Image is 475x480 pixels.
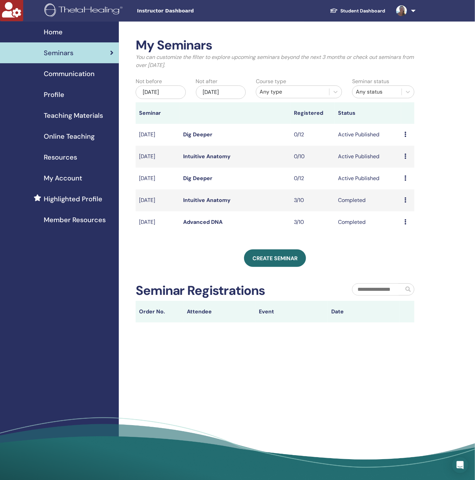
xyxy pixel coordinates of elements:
[291,190,335,211] td: 3/10
[183,197,231,204] a: Intuitive Anatomy
[244,249,306,267] a: Create seminar
[184,301,256,322] th: Attendee
[136,146,180,168] td: [DATE]
[136,168,180,190] td: [DATE]
[291,146,335,168] td: 0/10
[136,53,414,69] p: You can customize the filter to explore upcoming seminars beyond the next 3 months or check out s...
[291,124,335,146] td: 0/12
[136,38,414,53] h2: My Seminars
[330,8,338,13] img: graduation-cap-white.svg
[183,131,212,138] a: Dig Deeper
[44,215,106,225] span: Member Resources
[335,190,401,211] td: Completed
[335,146,401,168] td: Active Published
[183,175,212,182] a: Dig Deeper
[196,85,246,99] div: [DATE]
[136,102,180,124] th: Seminar
[335,124,401,146] td: Active Published
[328,301,400,322] th: Date
[44,3,125,19] img: logo.png
[325,5,391,17] a: Student Dashboard
[352,77,389,85] label: Seminar status
[256,301,328,322] th: Event
[44,48,73,58] span: Seminars
[291,168,335,190] td: 0/12
[44,194,102,204] span: Highlighted Profile
[335,168,401,190] td: Active Published
[452,457,468,473] div: Open Intercom Messenger
[136,77,162,85] label: Not before
[196,77,218,85] label: Not after
[183,218,223,226] a: Advanced DNA
[335,211,401,233] td: Completed
[44,69,95,79] span: Communication
[136,301,184,322] th: Order No.
[44,152,77,162] span: Resources
[44,90,64,100] span: Profile
[136,85,186,99] div: [DATE]
[335,102,401,124] th: Status
[291,211,335,233] td: 3/10
[44,27,63,37] span: Home
[183,153,231,160] a: Intuitive Anatomy
[136,211,180,233] td: [DATE]
[291,102,335,124] th: Registered
[44,131,95,141] span: Online Teaching
[256,77,286,85] label: Course type
[137,7,238,14] span: Instructor Dashboard
[136,124,180,146] td: [DATE]
[252,255,298,262] span: Create seminar
[136,283,265,299] h2: Seminar Registrations
[356,88,398,96] div: Any status
[44,173,82,183] span: My Account
[396,5,407,16] img: default.jpg
[44,110,103,121] span: Teaching Materials
[260,88,326,96] div: Any type
[136,190,180,211] td: [DATE]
